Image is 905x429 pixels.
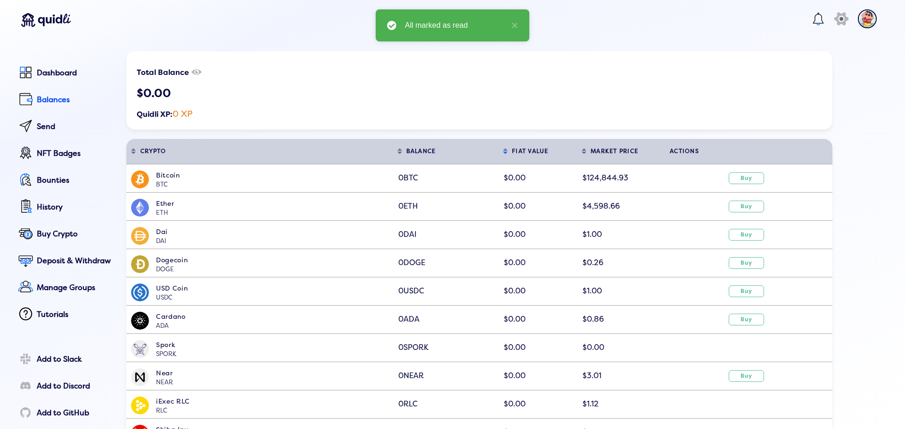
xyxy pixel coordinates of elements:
[398,202,418,211] span: 0
[37,122,113,131] div: Send
[583,399,599,409] span: $1.12
[405,20,507,31] div: All marked as read
[583,230,602,239] span: $1.00
[398,371,424,380] span: 0
[504,258,526,267] span: $0.00
[131,255,149,273] img: DOGE
[16,63,113,84] a: Dashboard
[37,382,113,390] div: Add to Discord
[16,90,113,111] a: Balances
[507,20,518,31] button: close
[156,199,393,209] div: Ether
[403,230,417,239] span: DAI
[131,340,149,358] img: SPORK
[16,278,113,299] a: Manage Groups
[37,230,113,238] div: Buy Crypto
[16,349,113,371] a: Add to Slack
[37,355,113,364] div: Add to Slack
[131,199,149,217] img: ETH
[398,258,425,267] span: 0
[403,315,420,324] span: ADA
[156,368,393,378] div: Near
[403,173,418,183] span: BTC
[398,230,417,239] span: 0
[729,172,764,184] button: Buy
[403,343,428,352] span: SPORK
[858,9,877,28] img: account
[156,322,393,331] div: ADA
[126,51,832,130] div: Total Balance
[729,370,764,382] button: Buy
[504,371,526,380] span: $0.00
[156,283,393,293] div: USD Coin
[504,343,526,352] span: $0.00
[37,257,113,265] div: Deposit & Withdraw
[37,69,113,77] div: Dashboard
[583,202,620,211] span: $4,598.66
[729,201,764,212] button: Buy
[504,286,526,296] span: $0.00
[156,397,393,406] div: iExec RLC
[37,96,113,104] div: Balances
[131,312,149,330] img: ADA
[504,399,526,409] span: $0.00
[16,376,113,397] a: Add to Discord
[137,87,822,100] div: $0.00
[131,283,149,301] img: USDC
[16,144,113,165] a: NFT Badges
[583,343,604,352] span: $0.00
[398,286,424,296] span: 0
[16,197,113,219] a: History
[156,293,393,303] div: USDC
[403,258,425,267] span: DOGE
[398,399,418,409] span: 0
[131,170,149,188] img: BTC
[504,202,526,211] span: $0.00
[403,371,424,380] span: NEAR
[729,229,764,241] button: Buy
[156,255,393,265] div: Dogecoin
[131,368,149,386] img: NEAR
[403,286,424,296] span: USDC
[37,176,113,185] div: Bounties
[16,251,113,272] a: Deposit & Withdraw
[403,399,418,409] span: RLC
[137,109,822,119] div: Quidli XP:
[16,305,113,326] a: Tutorials
[37,310,113,319] div: Tutorials
[398,315,420,324] span: 0
[583,286,602,296] span: $1.00
[403,202,418,211] span: ETH
[156,378,393,388] div: NEAR
[729,285,764,297] button: Buy
[37,283,113,292] div: Manage Groups
[729,257,764,269] button: Buy
[156,312,393,322] div: Cardano
[173,108,192,120] span: 0 XP
[156,170,393,180] div: Bitcoin
[37,409,113,417] div: Add to GitHub
[131,227,149,245] img: DAI
[156,180,393,190] div: BTC
[583,371,601,380] span: $3.01
[583,173,628,183] span: $124,844.93
[131,397,149,414] img: RLC
[16,403,113,424] a: Add to GitHub
[37,149,113,158] div: NFT Badges
[156,265,393,275] div: DOGE
[398,173,418,183] span: 0
[37,203,113,211] div: History
[398,343,428,352] span: 0
[156,340,393,350] div: Spork
[504,230,526,239] span: $0.00
[729,314,764,325] button: Buy
[504,315,526,324] span: $0.00
[16,224,113,245] a: Buy Crypto
[670,148,699,155] span: ACTIONS
[16,117,113,138] a: Send
[156,209,393,218] div: ETH
[504,173,526,183] span: $0.00
[156,350,393,359] div: SPORK
[156,227,393,237] div: Dai
[583,315,604,324] span: $0.86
